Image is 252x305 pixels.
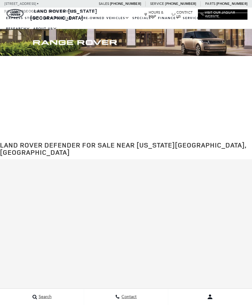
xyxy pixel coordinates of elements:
a: Hours & Map [144,11,169,18]
span: Search [37,294,52,300]
button: user-profile-menu [168,289,252,304]
a: Visit Our Jaguar Website [201,11,245,18]
a: land-rover [7,9,24,18]
nav: Main Navigation [5,13,247,34]
a: [PHONE_NUMBER] [110,2,141,6]
a: [STREET_ADDRESS] • [US_STATE][GEOGRAPHIC_DATA], CO 80905 [5,2,76,13]
a: Land Rover [US_STATE][GEOGRAPHIC_DATA] [30,8,97,21]
a: EXPRESS STORE [5,13,43,24]
img: Land Rover [7,9,24,18]
a: New Vehicles [43,13,79,24]
span: Contact [120,294,137,300]
a: Pre-Owned Vehicles [79,13,131,24]
a: [PHONE_NUMBER] [216,2,247,6]
a: [PHONE_NUMBER] [165,2,196,6]
a: About Us [32,24,59,34]
a: Contact Us [172,11,195,18]
a: Service & Parts [181,13,223,24]
a: Specials [131,13,157,24]
a: Research [5,24,32,34]
a: Finance [157,13,181,24]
